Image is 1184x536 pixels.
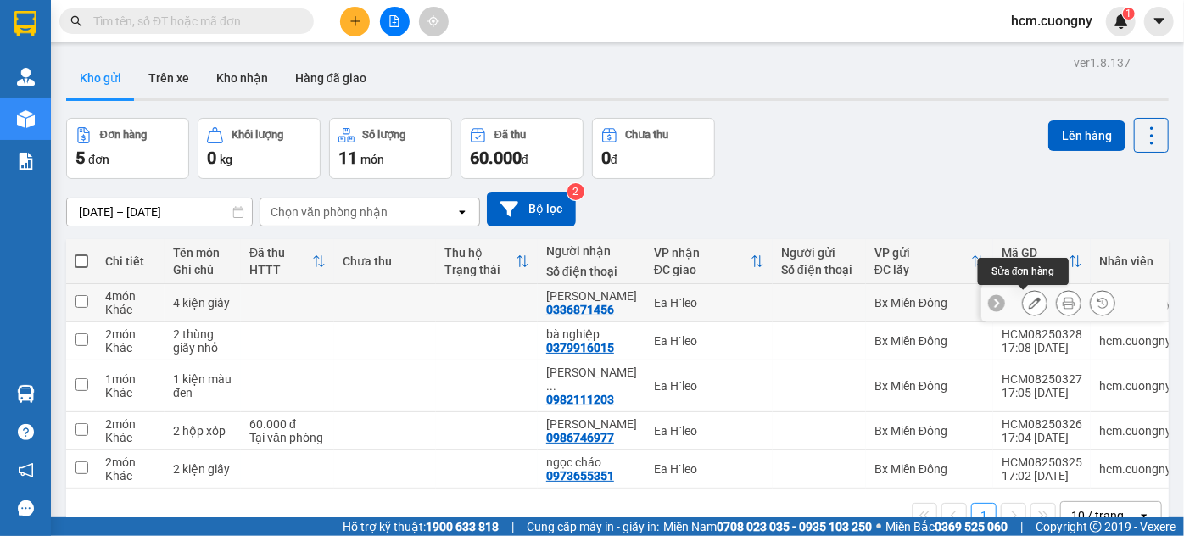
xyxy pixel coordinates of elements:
div: 2 hộp xốp [173,424,232,438]
div: Mã GD [1002,246,1069,260]
span: 0 [601,148,611,168]
div: Khác [105,303,156,316]
div: 17:08 [DATE] [1002,341,1082,355]
span: search [70,15,82,27]
div: Số lượng [363,129,406,141]
div: 4 món [105,289,156,303]
div: Số điện thoại [546,265,637,278]
div: Đã thu [249,246,312,260]
div: 17:04 [DATE] [1002,431,1082,444]
div: 1 món [105,372,156,386]
button: Số lượng11món [329,118,452,179]
div: Tại văn phòng [249,431,326,444]
div: 17:05 [DATE] [1002,386,1082,399]
button: Đơn hàng5đơn [66,118,189,179]
span: hcm.cuongny [997,10,1106,31]
span: Gửi: [14,16,41,34]
div: Ea H`leo [654,462,764,476]
strong: 1900 633 818 [426,520,499,533]
div: Đã thu [494,129,526,141]
div: 0986746977 [546,431,614,444]
div: Chi tiết [105,254,156,268]
button: Đã thu60.000đ [461,118,584,179]
div: Tên món [173,246,232,260]
div: Số điện thoại [781,263,857,276]
div: Khối lượng [232,129,283,141]
div: 0973655351 [546,469,614,483]
span: copyright [1090,521,1102,533]
th: Toggle SortBy [436,239,538,284]
div: Trạng thái [444,263,516,276]
div: HCM08250325 [1002,455,1082,469]
span: plus [349,15,361,27]
div: VP gửi [874,246,971,260]
span: CC [108,89,128,107]
button: Bộ lọc [487,192,576,226]
img: icon-new-feature [1114,14,1129,29]
div: Bx Miền Đông [874,462,985,476]
div: ngọc hồng [546,289,637,303]
th: Toggle SortBy [645,239,773,284]
span: 5 [75,148,85,168]
div: Sửa đơn hàng [1022,290,1047,315]
button: file-add [380,7,410,36]
span: 11 [338,148,357,168]
div: Ea H`leo [654,334,764,348]
div: ĐC lấy [874,263,971,276]
span: 60.000 [470,148,522,168]
div: Ea H`leo [654,379,764,393]
div: Nhân viên [1099,254,1171,268]
span: Hỗ trợ kỹ thuật: [343,517,499,536]
div: Bx Miền Đông [874,424,985,438]
span: ... [546,379,556,393]
div: Bx Miền Đông [14,14,98,75]
div: Hoàng Nam Sport [546,366,637,393]
div: 2 thùng giấy nhỏ [173,327,232,355]
span: Cung cấp máy in - giấy in: [527,517,659,536]
div: Bx Miền Đông [874,334,985,348]
input: Select a date range. [67,198,252,226]
div: HCM08250327 [1002,372,1082,386]
div: ngọc cháo [546,455,637,469]
div: hcm.cuongny [1099,334,1171,348]
button: Kho gửi [66,58,135,98]
img: logo-vxr [14,11,36,36]
button: caret-down [1144,7,1174,36]
div: 60.000 đ [249,417,326,431]
div: Ea H`leo [654,296,764,310]
button: 1 [971,503,997,528]
button: Khối lượng0kg [198,118,321,179]
sup: 1 [1123,8,1135,20]
div: hcm.cuongny [1099,462,1171,476]
div: hcm.cuongny [1099,379,1171,393]
div: Chọn văn phòng nhận [271,204,388,221]
div: [PERSON_NAME] [110,35,246,55]
div: 17:02 [DATE] [1002,469,1082,483]
span: aim [427,15,439,27]
div: 0379916015 [546,341,614,355]
input: Tìm tên, số ĐT hoặc mã đơn [93,12,293,31]
button: Kho nhận [203,58,282,98]
span: 0 [207,148,216,168]
span: | [1020,517,1023,536]
div: Ghi chú [173,263,232,276]
div: 2 món [105,327,156,341]
span: kg [220,153,232,166]
button: Chưa thu0đ [592,118,715,179]
span: notification [18,462,34,478]
div: Chưa thu [343,254,427,268]
img: warehouse-icon [17,110,35,128]
span: đ [611,153,617,166]
div: VP nhận [654,246,751,260]
div: Bx Miền Đông [874,379,985,393]
div: ver 1.8.137 [1074,53,1131,72]
div: Ea H`leo [110,14,246,35]
span: question-circle [18,424,34,440]
div: 0336871456 [546,303,614,316]
sup: 2 [567,183,584,200]
span: ⚪️ [876,523,881,530]
span: Nhận: [110,16,151,34]
div: hcm.cuongny [1099,424,1171,438]
div: 4 kiện giấy [173,296,232,310]
div: Thu hộ [444,246,516,260]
